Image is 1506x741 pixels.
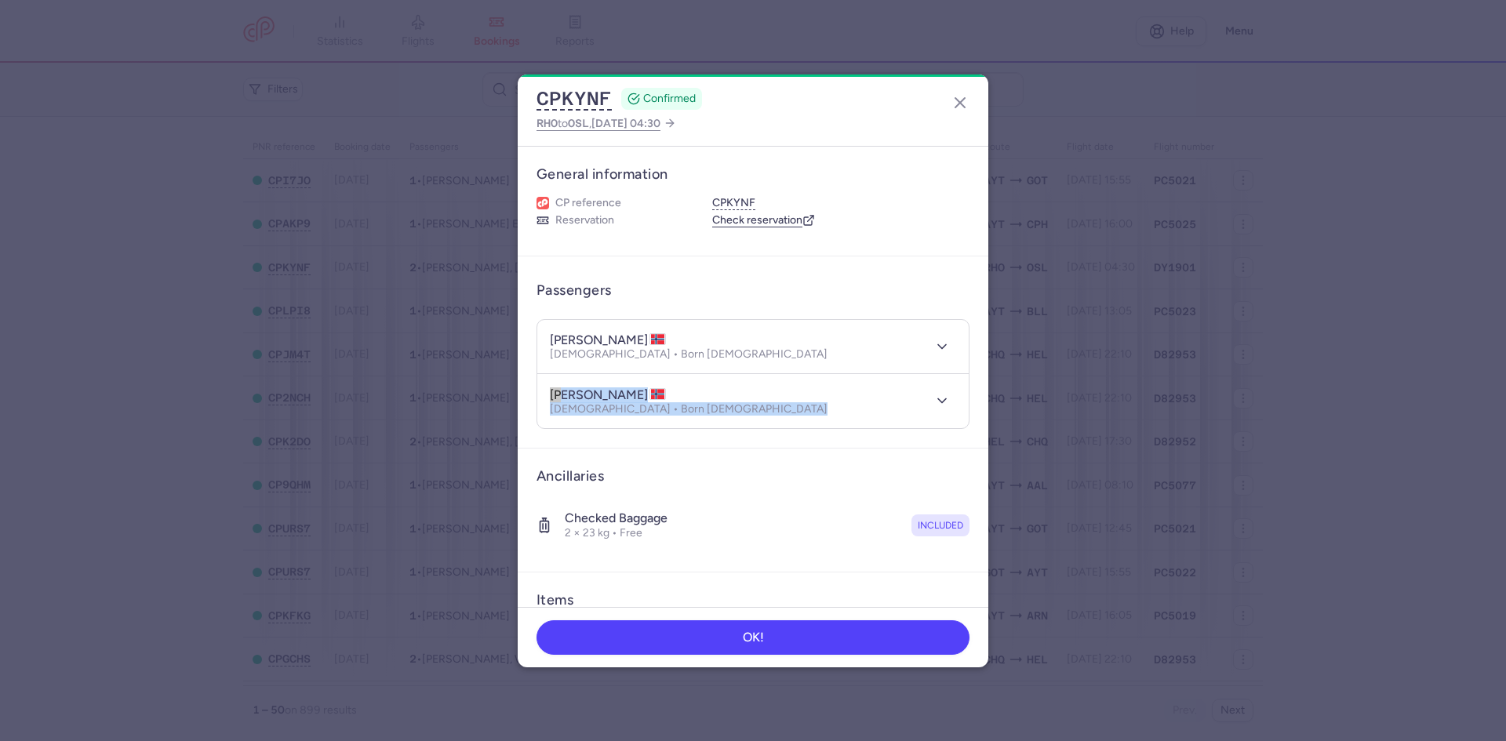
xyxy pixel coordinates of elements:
[591,117,660,130] span: [DATE] 04:30
[565,526,668,540] p: 2 × 23 kg • Free
[643,91,696,107] span: CONFIRMED
[555,213,614,227] span: Reservation
[537,114,676,133] a: RHOtoOSL,[DATE] 04:30
[537,591,573,609] h3: Items
[565,510,668,526] h4: Checked baggage
[537,467,969,485] h3: Ancillaries
[550,387,666,403] h4: [PERSON_NAME]
[537,282,612,300] h3: Passengers
[712,196,755,210] button: CPKYNF
[918,518,963,533] span: included
[550,348,828,361] p: [DEMOGRAPHIC_DATA] • Born [DEMOGRAPHIC_DATA]
[550,403,828,416] p: [DEMOGRAPHIC_DATA] • Born [DEMOGRAPHIC_DATA]
[568,117,589,129] span: OSL
[550,332,666,348] h4: [PERSON_NAME]
[537,620,969,655] button: OK!
[537,197,549,209] figure: 1L airline logo
[555,196,621,210] span: CP reference
[537,114,660,133] span: to ,
[712,213,815,227] a: Check reservation
[743,630,764,645] span: OK!
[537,165,969,183] h3: General information
[537,117,558,129] span: RHO
[537,87,612,111] button: CPKYNF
